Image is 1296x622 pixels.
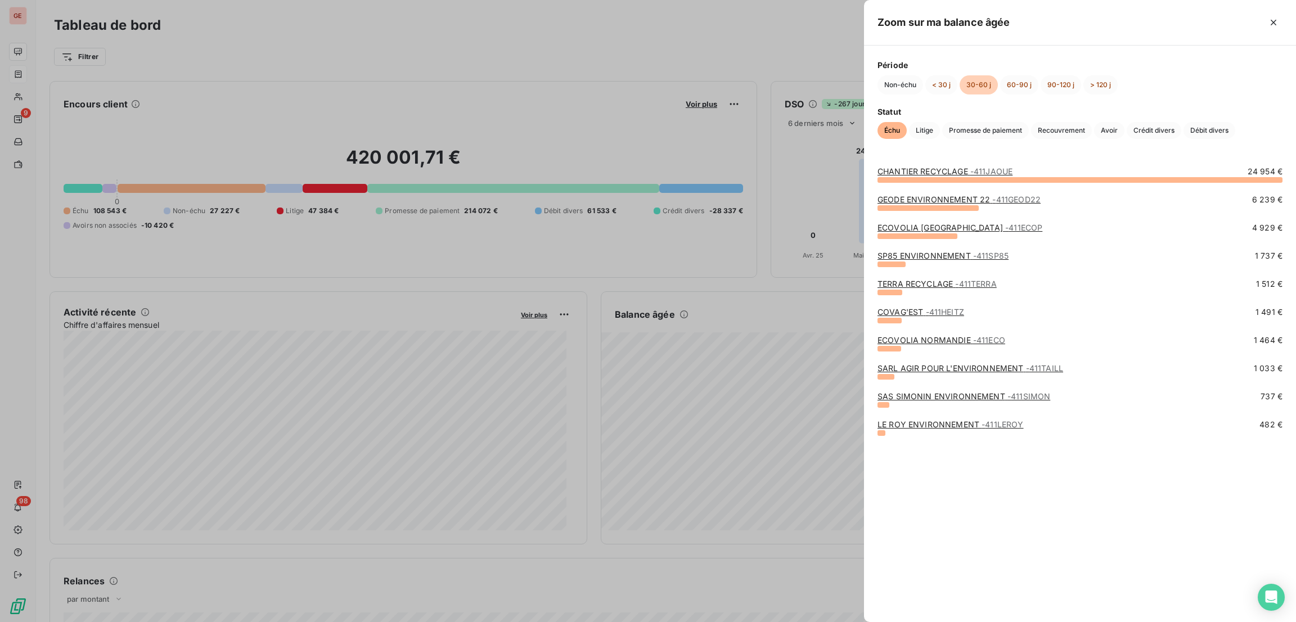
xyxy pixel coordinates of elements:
[877,106,1282,118] span: Statut
[973,251,1009,260] span: - 411SP85
[877,420,1024,429] a: LE ROY ENVIRONNEMENT
[877,59,1282,71] span: Période
[1255,250,1282,262] span: 1 737 €
[1254,335,1282,346] span: 1 464 €
[1252,194,1282,205] span: 6 239 €
[1248,166,1282,177] span: 24 954 €
[877,251,1009,260] a: SP85 ENVIRONNEMENT
[877,363,1063,373] a: SARL AGIR POUR L'ENVIRONNEMENT
[1252,222,1282,233] span: 4 929 €
[1259,419,1282,430] span: 482 €
[1183,122,1235,139] button: Débit divers
[1254,363,1282,374] span: 1 033 €
[992,195,1041,204] span: - 411GEOD22
[877,307,964,317] a: COVAG'EST
[982,420,1023,429] span: - 411LEROY
[877,279,997,289] a: TERRA RECYCLAGE
[1031,122,1092,139] button: Recouvrement
[1007,391,1050,401] span: - 411SIMON
[877,122,907,139] button: Échu
[960,75,998,94] button: 30-60 j
[926,307,964,317] span: - 411HEITZ
[970,166,1012,176] span: - 411JAOUE
[1000,75,1038,94] button: 60-90 j
[1026,363,1063,373] span: - 411TAILL
[877,166,1012,176] a: CHANTIER RECYCLAGE
[877,15,1010,30] h5: Zoom sur ma balance âgée
[1094,122,1124,139] button: Avoir
[1255,307,1282,318] span: 1 491 €
[973,335,1005,345] span: - 411ECO
[1005,223,1042,232] span: - 411ECOP
[942,122,1029,139] button: Promesse de paiement
[877,335,1005,345] a: ECOVOLIA NORMANDIE
[877,223,1042,232] a: ECOVOLIA [GEOGRAPHIC_DATA]
[1256,278,1282,290] span: 1 512 €
[1258,584,1285,611] div: Open Intercom Messenger
[909,122,940,139] button: Litige
[877,75,923,94] button: Non-échu
[877,391,1050,401] a: SAS SIMONIN ENVIRONNEMENT
[1261,391,1282,402] span: 737 €
[955,279,996,289] span: - 411TERRA
[1041,75,1081,94] button: 90-120 j
[877,195,1041,204] a: GEODE ENVIRONNEMENT 22
[1083,75,1118,94] button: > 120 j
[925,75,957,94] button: < 30 j
[1127,122,1181,139] button: Crédit divers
